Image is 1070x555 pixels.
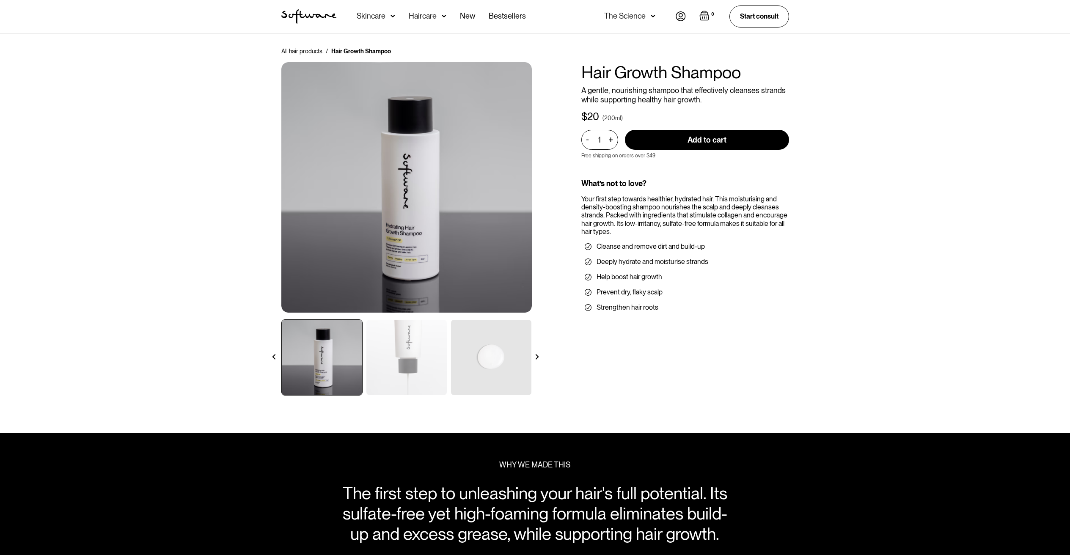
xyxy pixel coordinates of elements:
img: arrow down [442,12,446,20]
div: Haircare [409,12,437,20]
p: A gentle, nourishing shampoo that effectively cleanses strands while supporting healthy hair growth. [581,86,789,104]
a: Open cart [699,11,716,22]
div: 0 [710,11,716,18]
li: Strengthen hair roots [585,303,786,312]
li: Deeply hydrate and moisturise strands [585,258,786,266]
div: - [586,135,591,144]
div: Hair Growth Shampoo [331,47,391,55]
div: + [606,135,616,145]
h1: Hair Growth Shampoo [581,62,789,82]
img: Ceramide Moisturiser [281,62,532,313]
p: Free shipping on orders over $49 [581,153,655,159]
img: arrow down [651,12,655,20]
div: The Science [604,12,646,20]
li: Cleanse and remove dirt and build-up [585,242,786,251]
div: 20 [587,111,599,123]
a: All hair products [281,47,322,55]
input: Add to cart [625,130,789,150]
li: Help boost hair growth [585,273,786,281]
a: Start consult [729,5,789,27]
img: arrow left [271,354,277,360]
li: Prevent dry, flaky scalp [585,288,786,297]
div: What’s not to love? [581,179,789,188]
img: arrow right [534,354,540,360]
a: home [281,9,336,24]
div: $ [581,111,587,123]
div: (200ml) [602,114,623,122]
div: Your first step towards healthier, hydrated hair. This moisturising and density-boosting shampoo ... [581,195,789,236]
div: The first step to unleashing your hair's full potential. Its sulfate-free yet high-foaming formul... [334,483,736,544]
div: Skincare [357,12,385,20]
img: arrow down [391,12,395,20]
div: / [326,47,328,55]
img: Software Logo [281,9,336,24]
div: WHY WE MADE THIS [499,460,570,470]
